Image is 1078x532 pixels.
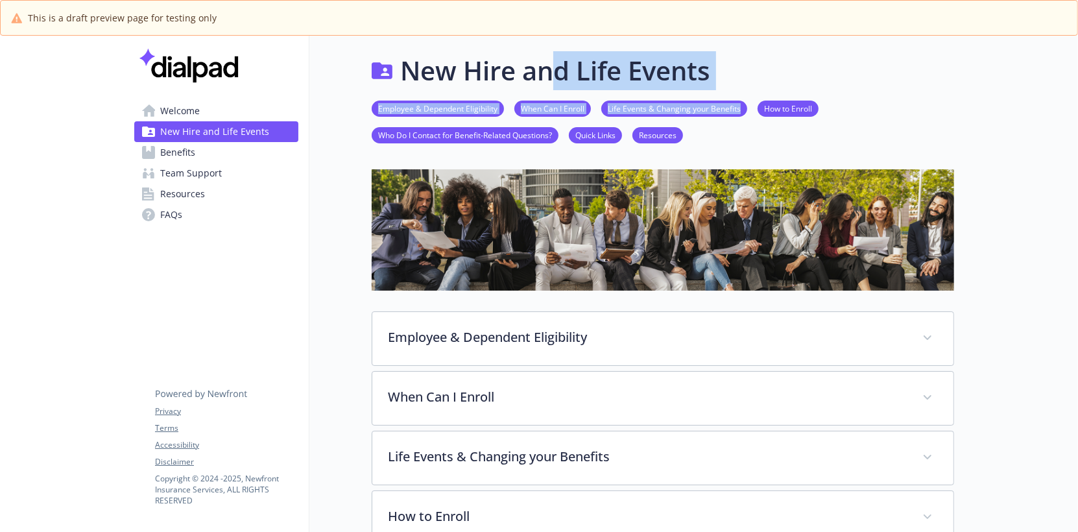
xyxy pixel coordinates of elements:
[160,204,182,225] span: FAQs
[372,312,953,365] div: Employee & Dependent Eligibility
[632,128,683,141] a: Resources
[372,372,953,425] div: When Can I Enroll
[372,102,504,114] a: Employee & Dependent Eligibility
[372,128,558,141] a: Who Do I Contact for Benefit-Related Questions?
[400,51,710,90] h1: New Hire and Life Events
[155,439,298,451] a: Accessibility
[134,101,298,121] a: Welcome
[155,473,298,506] p: Copyright © 2024 - 2025 , Newfront Insurance Services, ALL RIGHTS RESERVED
[388,447,907,466] p: Life Events & Changing your Benefits
[160,163,222,184] span: Team Support
[569,128,622,141] a: Quick Links
[134,142,298,163] a: Benefits
[134,163,298,184] a: Team Support
[372,169,954,291] img: new hire page banner
[758,102,819,114] a: How to Enroll
[134,204,298,225] a: FAQs
[28,11,217,25] span: This is a draft preview page for testing only
[155,405,298,417] a: Privacy
[160,121,269,142] span: New Hire and Life Events
[160,101,200,121] span: Welcome
[155,422,298,434] a: Terms
[160,142,195,163] span: Benefits
[388,328,907,347] p: Employee & Dependent Eligibility
[155,456,298,468] a: Disclaimer
[134,121,298,142] a: New Hire and Life Events
[388,507,907,526] p: How to Enroll
[160,184,205,204] span: Resources
[514,102,591,114] a: When Can I Enroll
[388,387,907,407] p: When Can I Enroll
[372,431,953,485] div: Life Events & Changing your Benefits
[134,184,298,204] a: Resources
[601,102,747,114] a: Life Events & Changing your Benefits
